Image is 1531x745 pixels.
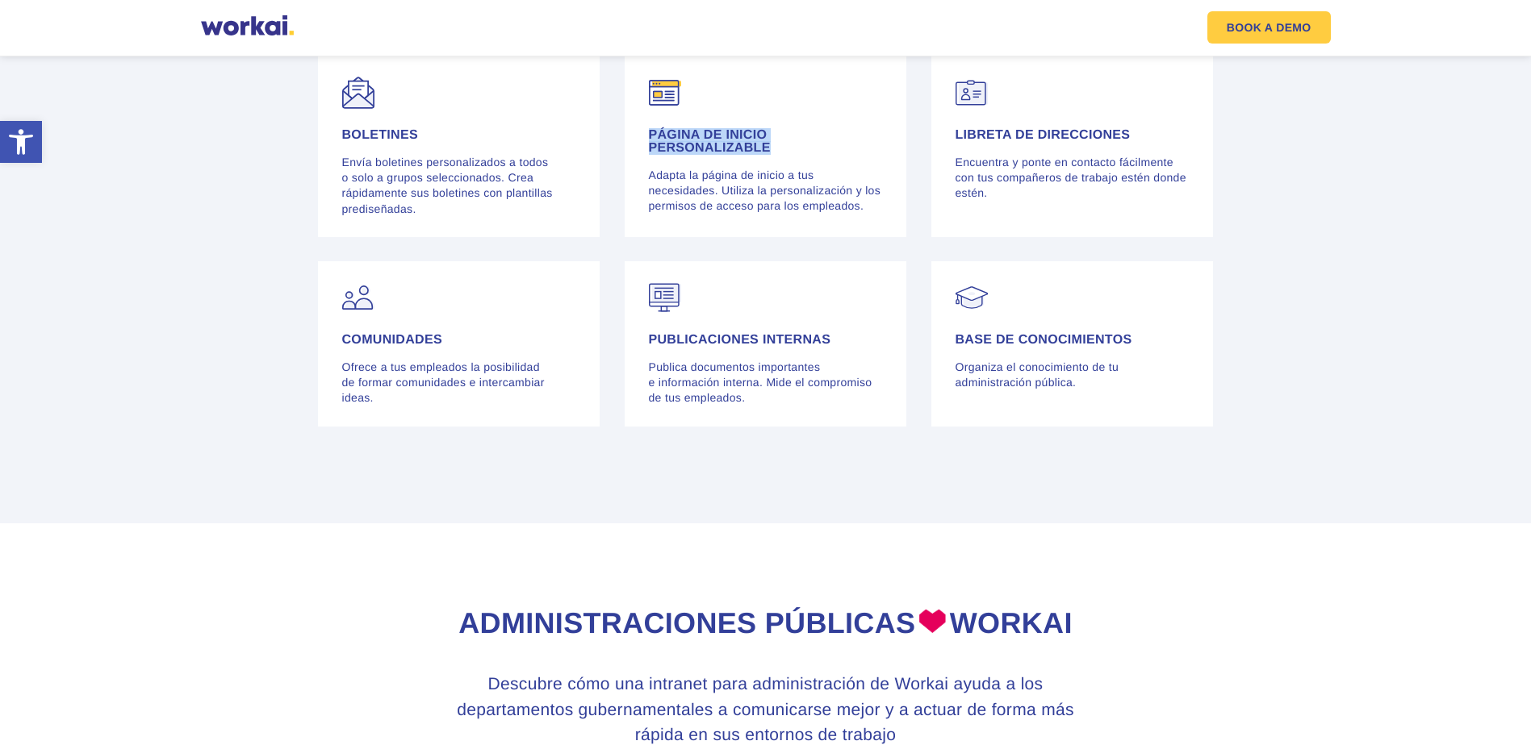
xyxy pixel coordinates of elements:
p: Encuentra y ponte en contacto fácilmente con tus compañeros de trabajo estén donde estén. [956,155,1190,202]
img: heart.png [919,609,946,633]
a: BOOK ADEMO [1207,11,1331,44]
p: Envía boletines personalizados a todos o solo a grupos seleccionados. Crea rápidamente sus boleti... [342,155,576,217]
h4: COMUNIDADES [342,334,576,347]
p: Ofrece a tus empleados la posibilidad de formar comunidades e intercambiar ideas. [342,360,576,406]
h4: PÁGINA DE INICIO PERSONALIZABLE [649,129,883,155]
h2: ADMINISTRACIONES PÚBLICAS Workai [318,604,1214,643]
p: Publica documentos importantes e información interna. Mide el compromiso de tus empleados. [649,360,883,406]
em: BOOK A [1227,22,1273,33]
p: Adapta la página de inicio a tus necesidades. Utiliza la personalización y los permisos de acceso... [649,168,883,214]
p: Organiza el conocimiento de tu administración pública. [956,360,1190,390]
h4: LIBRETA DE DIRECCIONES [956,129,1190,142]
h4: BASE DE CONOCIMIENTOS [956,334,1190,347]
h4: PUBLICACIONES INTERNAS [649,334,883,347]
h4: BOLETINES [342,129,576,142]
